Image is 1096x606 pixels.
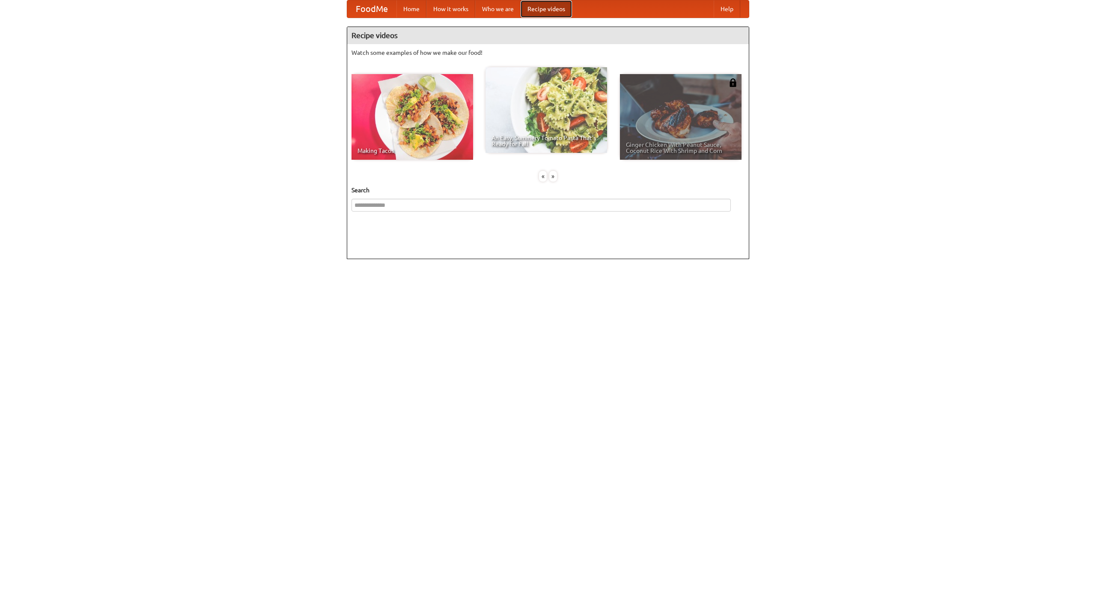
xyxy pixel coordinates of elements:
a: How it works [426,0,475,18]
p: Watch some examples of how we make our food! [351,48,745,57]
a: Who we are [475,0,521,18]
a: Home [396,0,426,18]
a: Making Tacos [351,74,473,160]
span: An Easy, Summery Tomato Pasta That's Ready for Fall [491,135,601,147]
a: An Easy, Summery Tomato Pasta That's Ready for Fall [485,67,607,153]
div: » [549,171,557,182]
a: FoodMe [347,0,396,18]
div: « [539,171,547,182]
img: 483408.png [729,78,737,87]
h4: Recipe videos [347,27,749,44]
a: Recipe videos [521,0,572,18]
a: Help [714,0,740,18]
h5: Search [351,186,745,194]
span: Making Tacos [357,148,467,154]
